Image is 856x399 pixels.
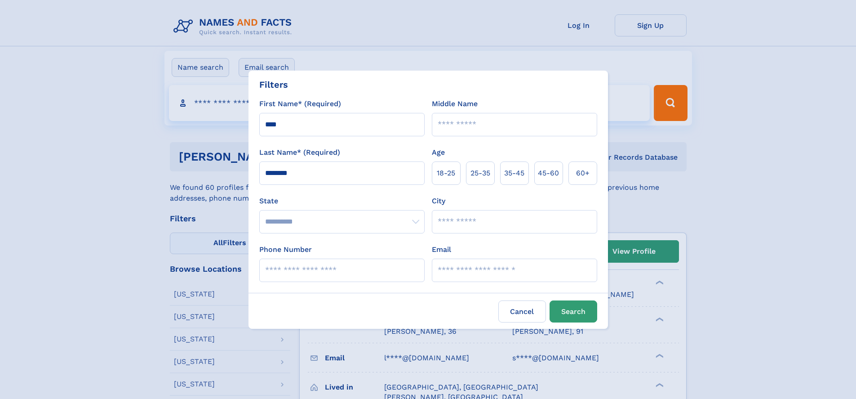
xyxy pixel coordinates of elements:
[550,300,597,323] button: Search
[432,147,445,158] label: Age
[504,168,524,179] span: 35‑45
[259,78,288,91] div: Filters
[259,196,425,206] label: State
[259,99,341,109] label: First Name* (Required)
[538,168,559,179] span: 45‑60
[437,168,455,179] span: 18‑25
[470,168,490,179] span: 25‑35
[432,244,451,255] label: Email
[498,300,546,323] label: Cancel
[259,244,312,255] label: Phone Number
[432,196,445,206] label: City
[576,168,590,179] span: 60+
[259,147,340,158] label: Last Name* (Required)
[432,99,478,109] label: Middle Name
